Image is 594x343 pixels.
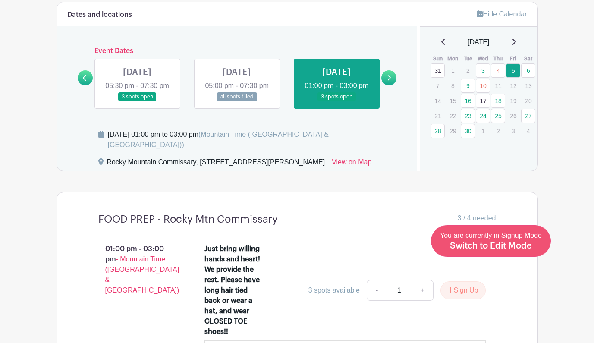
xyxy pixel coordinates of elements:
[412,280,433,301] a: +
[461,94,475,108] a: 16
[105,255,179,294] span: - Mountain Time ([GEOGRAPHIC_DATA] & [GEOGRAPHIC_DATA])
[521,109,535,123] a: 27
[431,109,445,123] p: 21
[446,94,460,107] p: 15
[431,79,445,92] p: 7
[308,285,360,296] div: 3 spots available
[491,63,505,78] a: 4
[367,280,387,301] a: -
[506,63,520,78] a: 5
[93,47,382,55] h6: Event Dates
[477,10,527,18] a: Hide Calendar
[431,63,445,78] a: 31
[468,37,489,47] span: [DATE]
[461,64,475,77] p: 2
[332,157,371,171] a: View on Map
[476,109,490,123] a: 24
[521,94,535,107] p: 20
[108,131,329,148] span: (Mountain Time ([GEOGRAPHIC_DATA] & [GEOGRAPHIC_DATA]))
[475,54,490,63] th: Wed
[491,79,505,92] p: 11
[431,94,445,107] p: 14
[521,124,535,138] p: 4
[476,94,490,108] a: 17
[108,129,407,150] div: [DATE] 01:00 pm to 03:00 pm
[506,54,521,63] th: Fri
[476,79,490,93] a: 10
[440,232,542,250] span: You are currently in Signup Mode
[491,94,505,108] a: 18
[491,109,505,123] a: 25
[506,109,520,123] p: 26
[67,11,132,19] h6: Dates and locations
[98,213,278,226] h4: FOOD PREP - Rocky Mtn Commissary
[431,124,445,138] a: 28
[445,54,460,63] th: Mon
[461,124,475,138] a: 30
[491,124,505,138] p: 2
[446,79,460,92] p: 8
[85,240,191,299] p: 01:00 pm - 03:00 pm
[430,54,445,63] th: Sun
[490,54,506,63] th: Thu
[521,79,535,92] p: 13
[458,213,496,223] span: 3 / 4 needed
[431,225,551,257] a: You are currently in Signup Mode Switch to Edit Mode
[521,63,535,78] a: 6
[506,79,520,92] p: 12
[107,157,325,171] div: Rocky Mountain Commissary, [STREET_ADDRESS][PERSON_NAME]
[460,54,475,63] th: Tue
[506,94,520,107] p: 19
[446,109,460,123] p: 22
[461,79,475,93] a: 9
[476,63,490,78] a: 3
[450,242,532,250] span: Switch to Edit Mode
[521,54,536,63] th: Sat
[446,64,460,77] p: 1
[204,244,264,337] div: Just bring willing hands and heart! We provide the rest. Please have long hair tied back or wear ...
[506,124,520,138] p: 3
[446,124,460,138] p: 29
[461,109,475,123] a: 23
[476,124,490,138] p: 1
[440,281,486,299] button: Sign Up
